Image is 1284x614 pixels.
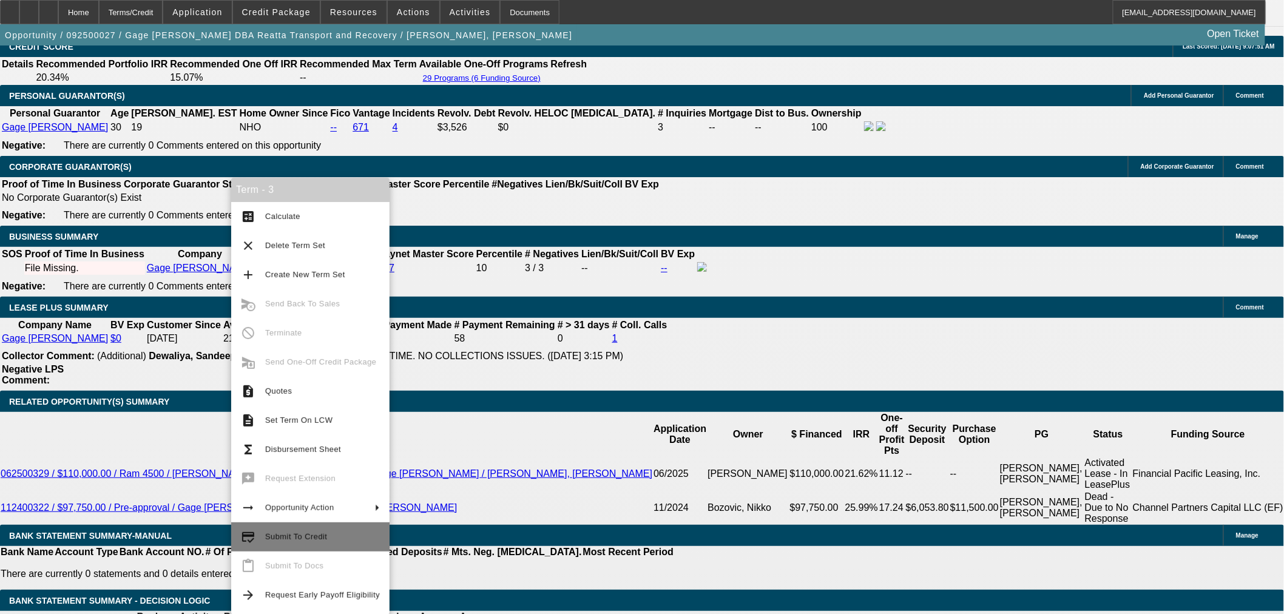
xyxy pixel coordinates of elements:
[1,178,122,191] th: Proof of Time In Business
[18,320,92,330] b: Company Name
[1236,92,1264,99] span: Comment
[146,332,221,345] td: [DATE]
[789,412,845,457] th: $ Financed
[330,108,350,118] b: Fico
[754,121,809,134] td: --
[64,140,321,150] span: There are currently 0 Comments entered on this opportunity
[999,491,1084,525] td: [PERSON_NAME], [PERSON_NAME]
[9,596,211,606] span: Bank Statement Summary - Decision Logic
[558,320,610,330] b: # > 31 days
[441,1,500,24] button: Activities
[1236,163,1264,170] span: Comment
[581,261,659,275] td: --
[1132,457,1284,491] td: Financial Pacific Leasing, Inc.
[661,263,667,273] a: --
[330,122,337,132] a: --
[393,108,435,118] b: Incidents
[581,249,658,259] b: Lien/Bk/Suit/Coll
[265,416,333,425] span: Set Term On LCW
[54,546,119,558] th: Account Type
[147,320,221,330] b: Customer Since
[330,7,377,17] span: Resources
[346,546,442,558] th: Annualized Deposits
[1,248,23,260] th: SOS
[35,72,168,84] td: 20.34%
[299,58,417,70] th: Recommended Max Term
[583,546,674,558] th: Most Recent Period
[811,108,862,118] b: Ownership
[242,7,311,17] span: Credit Package
[241,501,255,515] mat-icon: arrow_right_alt
[1084,412,1132,457] th: Status
[755,108,809,118] b: Dist to Bus.
[242,351,623,361] span: 01- NEW SVC DEAL 2 PMTS ON TIME. NO COLLECTIONS ISSUES. ([DATE] 3:15 PM)
[1,58,34,70] th: Details
[419,73,544,83] button: 29 Programs (6 Funding Source)
[9,162,132,172] span: CORPORATE GUARANTOR(S)
[443,546,583,558] th: # Mts. Neg. [MEDICAL_DATA].
[1,568,674,579] p: There are currently 0 statements and 0 details entered on this opportunity
[1084,457,1132,491] td: Activated Lease - In LeasePlus
[64,281,321,291] span: There are currently 0 Comments entered on this opportunity
[2,140,46,150] b: Negative:
[999,457,1084,491] td: [PERSON_NAME], [PERSON_NAME]
[2,122,108,132] a: Gage [PERSON_NAME]
[265,532,327,541] span: Submit To Credit
[241,530,255,544] mat-icon: credit_score
[1141,163,1214,170] span: Add Corporate Guarantor
[864,121,874,131] img: facebook-icon.png
[299,72,417,84] td: --
[321,1,387,24] button: Resources
[169,58,298,70] th: Recommended One Off IRR
[950,491,999,525] td: $11,500.00
[550,58,588,70] th: Refresh
[419,58,549,70] th: Available One-Off Programs
[131,108,237,118] b: [PERSON_NAME]. EST
[707,491,789,525] td: Bozovic, Nikko
[845,457,879,491] td: 21.62%
[110,320,144,330] b: BV Exp
[24,248,145,260] th: Proof of Time In Business
[879,412,905,457] th: One-off Profit Pts
[653,491,707,525] td: 11/2024
[241,209,255,224] mat-icon: calculate
[845,412,879,457] th: IRR
[438,108,496,118] b: Revolv. Debt
[97,351,146,361] span: (Additional)
[222,179,244,189] b: Start
[375,332,452,345] td: 3
[546,179,623,189] b: Lien/Bk/Suit/Coll
[789,457,845,491] td: $110,000.00
[265,270,345,279] span: Create New Term Set
[124,179,220,189] b: Corporate Guarantor
[443,179,489,189] b: Percentile
[241,238,255,253] mat-icon: clear
[5,30,572,40] span: Opportunity / 092500027 / Gage [PERSON_NAME] DBA Reatta Transport and Recovery / [PERSON_NAME], [...
[1236,233,1259,240] span: Manage
[241,442,255,457] mat-icon: functions
[492,179,544,189] b: #Negatives
[353,122,369,132] a: 671
[1,192,664,204] td: No Corporate Guarantor(s) Exist
[9,303,109,312] span: LEASE PLUS SUMMARY
[9,531,172,541] span: BANK STATEMENT SUMMARY-MANUAL
[879,491,905,525] td: 17.24
[265,445,341,454] span: Disbursement Sheet
[999,412,1084,457] th: PG
[64,210,321,220] span: There are currently 0 Comments entered on this opportunity
[950,457,999,491] td: --
[265,212,300,221] span: Calculate
[130,121,237,134] td: 19
[376,320,451,330] b: # Payment Made
[241,588,255,602] mat-icon: arrow_forward
[9,232,98,241] span: BUSINESS SUMMARY
[709,108,752,118] b: Mortgage
[205,546,263,558] th: # Of Periods
[169,72,298,84] td: 15.07%
[388,1,439,24] button: Actions
[612,333,618,343] a: 1
[525,249,579,259] b: # Negatives
[707,412,789,457] th: Owner
[454,332,556,345] td: 58
[2,281,46,291] b: Negative:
